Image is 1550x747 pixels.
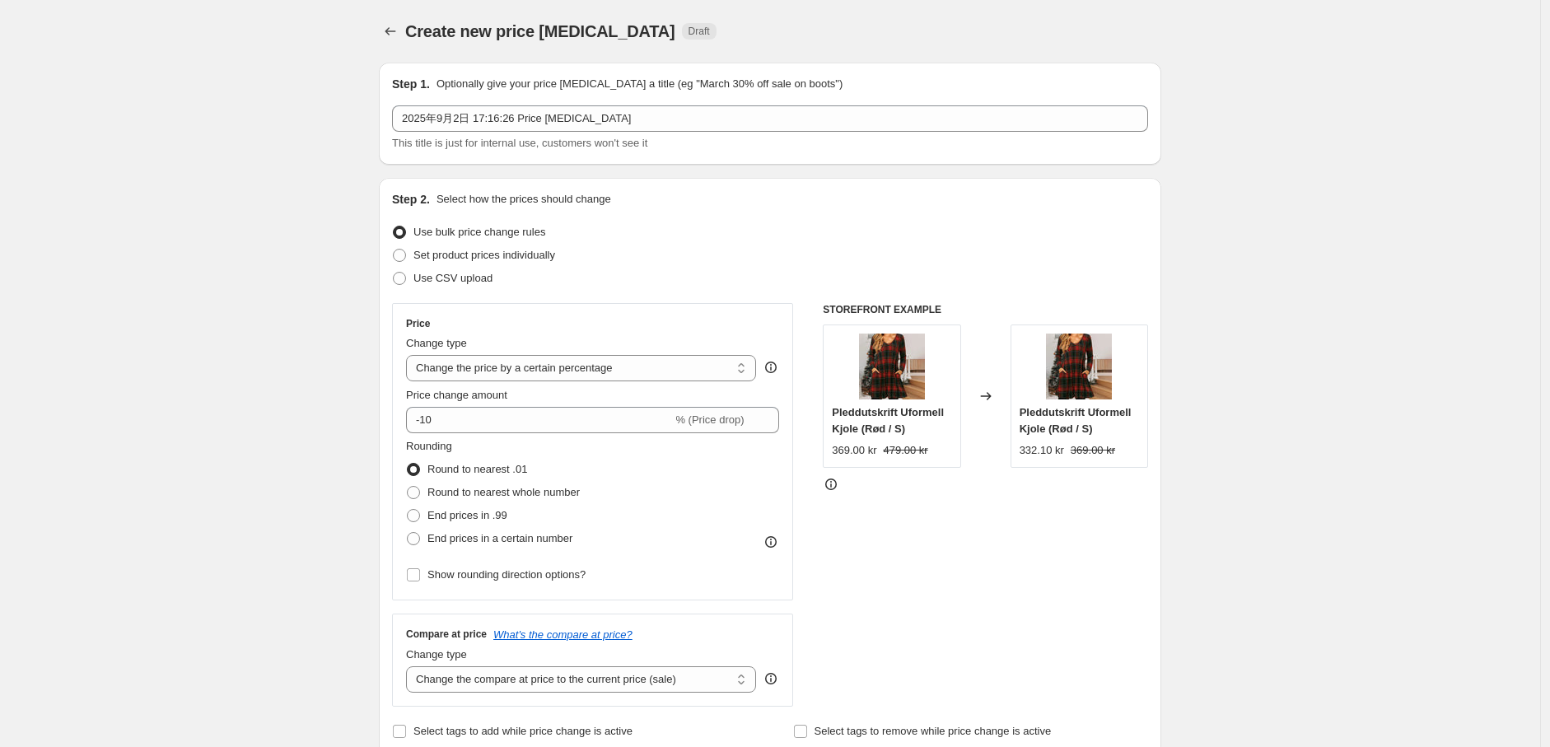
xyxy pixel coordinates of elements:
[392,191,430,208] h2: Step 2.
[379,20,402,43] button: Price change jobs
[392,76,430,92] h2: Step 1.
[427,509,507,521] span: End prices in .99
[406,407,672,433] input: -15
[689,25,710,38] span: Draft
[1046,334,1112,399] img: 8887ea7827acc1b58acc7090f1cbb910_1_720x_0894100b-42ef-4081-be1b-32d51b41db3d_80x.jpg
[427,486,580,498] span: Round to nearest whole number
[406,317,430,330] h3: Price
[413,272,493,284] span: Use CSV upload
[437,76,843,92] p: Optionally give your price [MEDICAL_DATA] a title (eg "March 30% off sale on boots")
[413,226,545,238] span: Use bulk price change rules
[392,105,1148,132] input: 30% off holiday sale
[437,191,611,208] p: Select how the prices should change
[406,389,507,401] span: Price change amount
[427,568,586,581] span: Show rounding direction options?
[406,628,487,641] h3: Compare at price
[883,442,927,459] strike: 479.00 kr
[832,442,876,459] div: 369.00 kr
[1020,406,1132,435] span: Pleddutskrift Uformell Kjole (Rød / S)
[427,532,572,544] span: End prices in a certain number
[427,463,527,475] span: Round to nearest .01
[493,628,633,641] button: What's the compare at price?
[832,406,944,435] span: Pleddutskrift Uformell Kjole (Rød / S)
[405,22,675,40] span: Create new price [MEDICAL_DATA]
[1071,442,1115,459] strike: 369.00 kr
[763,670,779,687] div: help
[763,359,779,376] div: help
[406,440,452,452] span: Rounding
[823,303,1148,316] h6: STOREFRONT EXAMPLE
[815,725,1052,737] span: Select tags to remove while price change is active
[413,249,555,261] span: Set product prices individually
[1020,442,1064,459] div: 332.10 kr
[675,413,744,426] span: % (Price drop)
[859,334,925,399] img: 8887ea7827acc1b58acc7090f1cbb910_1_720x_0894100b-42ef-4081-be1b-32d51b41db3d_80x.jpg
[392,137,647,149] span: This title is just for internal use, customers won't see it
[406,648,467,661] span: Change type
[406,337,467,349] span: Change type
[413,725,633,737] span: Select tags to add while price change is active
